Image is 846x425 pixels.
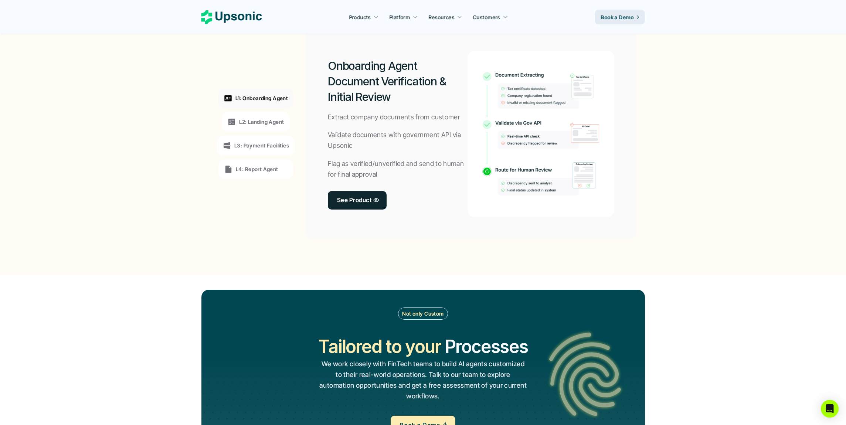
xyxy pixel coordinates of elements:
p: Not only Custom [402,310,444,317]
p: Platform [389,13,410,21]
h2: Tailored to your [318,334,441,359]
p: Flag as verified/unverified and send to human for final approval [328,159,468,180]
a: Book a Demo [595,10,645,24]
p: Resources [429,13,455,21]
p: L2: Landing Agent [239,118,284,126]
p: L4: Report Agent [236,165,278,173]
p: Extract company documents from customer [328,112,460,123]
p: Products [349,13,371,21]
a: Products [344,10,383,24]
p: L3: Payment Facilities [234,142,289,149]
p: L1: Onboarding Agent [235,94,288,102]
h2: Processes [445,334,528,359]
p: Book a Demo [601,13,634,21]
p: See Product [337,195,371,205]
p: Customers [473,13,500,21]
div: Open Intercom Messenger [821,400,839,418]
a: See Product [328,191,387,210]
p: Validate documents with government API via Upsonic [328,130,468,151]
p: We work closely with FinTech teams to build AI agents customized to their real-world operations. ... [318,359,527,401]
h2: Onboarding Agent Document Verification & Initial Review [328,58,468,105]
